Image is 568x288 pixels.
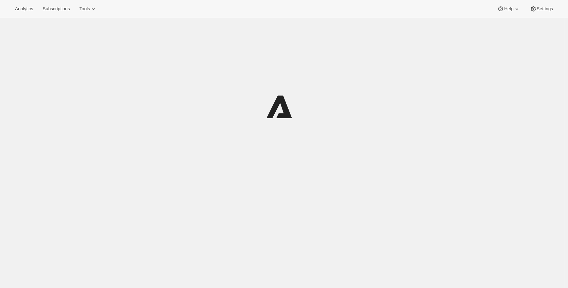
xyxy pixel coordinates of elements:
button: Help [493,4,524,14]
button: Analytics [11,4,37,14]
span: Tools [79,6,90,12]
button: Subscriptions [38,4,74,14]
span: Subscriptions [43,6,70,12]
span: Analytics [15,6,33,12]
button: Tools [75,4,101,14]
button: Settings [526,4,557,14]
span: Help [504,6,513,12]
span: Settings [537,6,553,12]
